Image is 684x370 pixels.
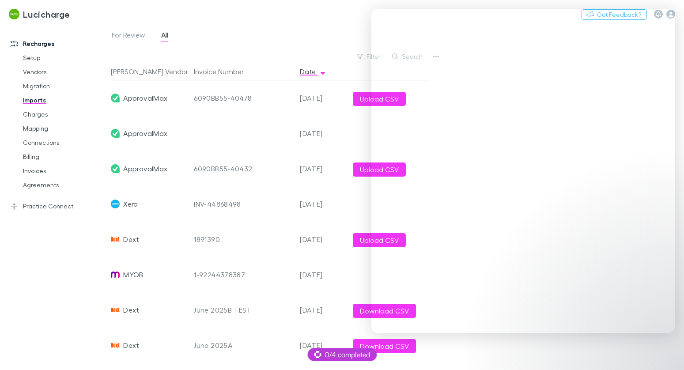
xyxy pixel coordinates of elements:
[353,92,406,106] button: Upload CSV
[14,51,109,65] a: Setup
[194,186,293,222] div: INV-44868498
[14,150,109,164] a: Billing
[296,328,349,363] div: [DATE]
[161,30,168,42] span: All
[123,80,167,116] span: ApprovalMax
[23,9,70,19] h3: Lucicharge
[111,235,120,244] img: Dext's Logo
[654,340,675,361] iframe: Intercom live chat
[194,328,293,363] div: June 2025A
[4,4,76,25] a: Lucicharge
[123,186,138,222] span: Xero
[14,93,109,107] a: Imports
[123,151,167,186] span: ApprovalMax
[194,257,293,292] div: 1-92244378387
[353,304,416,318] button: Download CSV
[296,80,349,116] div: [DATE]
[9,9,19,19] img: Lucicharge's Logo
[123,116,167,151] span: ApprovalMax
[194,292,293,328] div: June 2025B TEST
[111,200,120,208] img: Xero's Logo
[296,186,349,222] div: [DATE]
[194,151,293,186] div: 6090BB55-40432
[123,328,139,363] span: Dext
[353,162,406,177] button: Upload CSV
[296,257,349,292] div: [DATE]
[371,9,675,333] iframe: Intercom live chat
[194,222,293,257] div: 1891390
[2,199,109,213] a: Practice Connect
[296,222,349,257] div: [DATE]
[296,151,349,186] div: [DATE]
[111,164,120,173] img: ApprovalMax's Logo
[123,257,143,292] span: MYOB
[111,270,120,279] img: MYOB's Logo
[111,94,120,102] img: ApprovalMax's Logo
[14,107,109,121] a: Charges
[111,306,120,314] img: Dext's Logo
[14,79,109,93] a: Migration
[14,136,109,150] a: Connections
[111,341,120,350] img: Dext's Logo
[14,121,109,136] a: Mapping
[296,116,349,151] div: [DATE]
[14,178,109,192] a: Agreements
[14,65,109,79] a: Vendors
[296,292,349,328] div: [DATE]
[352,51,386,62] button: Filter
[300,63,326,80] button: Date
[194,80,293,116] div: 6090BB55-40478
[2,37,109,51] a: Recharges
[14,164,109,178] a: Invoices
[123,222,139,257] span: Dext
[111,129,120,138] img: ApprovalMax's Logo
[123,292,139,328] span: Dext
[353,233,406,247] button: Upload CSV
[194,63,254,80] button: Invoice Number
[111,63,199,80] button: [PERSON_NAME] Vendor
[353,339,416,353] button: Download CSV
[112,30,145,42] span: For Review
